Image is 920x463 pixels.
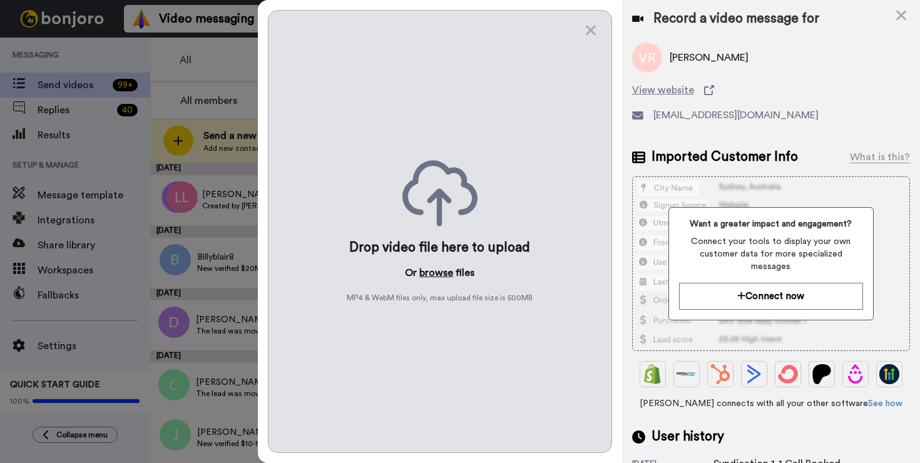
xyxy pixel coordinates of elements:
[405,265,474,280] p: Or files
[850,150,910,165] div: What is this?
[652,427,724,446] span: User history
[778,364,798,384] img: ConvertKit
[868,399,902,408] a: See how
[744,364,764,384] img: ActiveCampaign
[812,364,832,384] img: Patreon
[347,293,533,303] span: MP4 & WebM files only, max upload file size is 500 MB
[652,148,798,166] span: Imported Customer Info
[846,364,866,384] img: Drip
[643,364,663,384] img: Shopify
[679,283,863,310] button: Connect now
[679,218,863,230] span: Want a greater impact and engagement?
[349,239,530,257] div: Drop video file here to upload
[653,108,819,123] span: [EMAIL_ADDRESS][DOMAIN_NAME]
[419,265,453,280] button: browse
[679,235,863,273] span: Connect your tools to display your own customer data for more specialized messages
[632,83,694,98] span: View website
[879,364,899,384] img: GoHighLevel
[632,397,910,410] span: [PERSON_NAME] connects with all your other software
[710,364,730,384] img: Hubspot
[677,364,697,384] img: Ontraport
[632,83,910,98] a: View website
